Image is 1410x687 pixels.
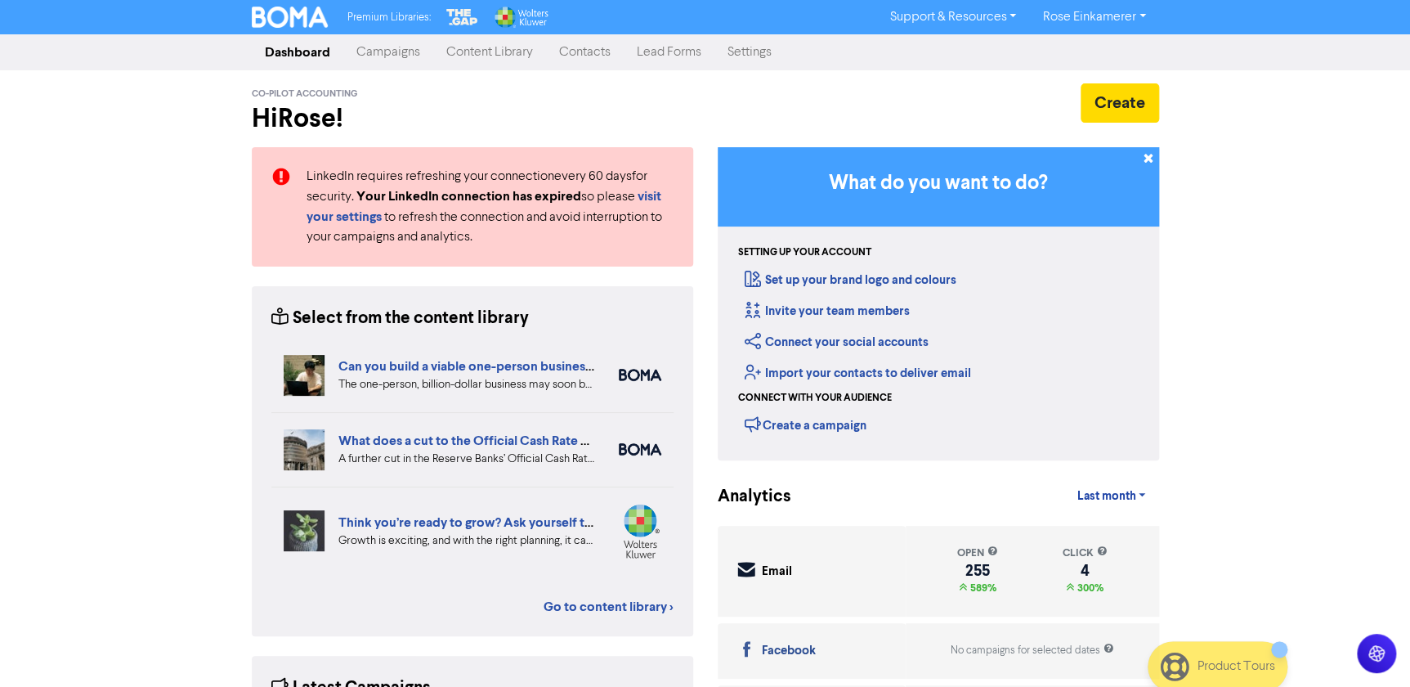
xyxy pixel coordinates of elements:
[718,147,1159,460] div: Getting Started in BOMA
[745,335,929,350] a: Connect your social accounts
[493,7,548,28] img: Wolters Kluwer
[338,358,597,375] a: Can you build a viable one-person business?
[951,643,1114,658] div: No campaigns for selected dates
[1077,489,1135,504] span: Last month
[338,376,594,393] div: The one-person, billion-dollar business may soon become a reality. But what are the pros and cons...
[967,581,996,595] span: 589%
[745,412,866,437] div: Create a campaign
[762,642,816,661] div: Facebook
[745,303,910,319] a: Invite your team members
[738,245,871,260] div: Setting up your account
[252,88,358,100] span: Co-Pilot Accounting
[762,563,792,581] div: Email
[1328,608,1410,687] iframe: Chat Widget
[1074,581,1103,595] span: 300%
[338,451,594,468] div: A further cut in the Reserve Banks’ Official Cash Rate sounds like good news. But what’s the real...
[624,36,714,69] a: Lead Forms
[338,433,721,449] a: What does a cut to the Official Cash Rate mean for your business?
[742,172,1135,195] h3: What do you want to do?
[1081,83,1159,123] button: Create
[876,4,1029,30] a: Support & Resources
[1063,480,1158,513] a: Last month
[619,504,661,559] img: wolters_kluwer
[745,272,956,288] a: Set up your brand logo and colours
[619,369,661,381] img: boma
[1062,564,1107,577] div: 4
[957,564,998,577] div: 255
[338,532,594,550] div: Growth is exciting, and with the right planning, it can be a turning point for your business. Her...
[619,443,661,456] img: boma
[294,167,686,247] div: LinkedIn requires refreshing your connection every 60 days for security. so please to refresh the...
[252,103,693,134] h2: Hi Rose !
[544,597,674,617] a: Go to content library >
[957,546,998,561] div: open
[714,36,785,69] a: Settings
[271,306,529,331] div: Select from the content library
[718,484,771,510] div: Analytics
[433,36,546,69] a: Content Library
[1029,4,1158,30] a: Rose Einkamerer
[1062,546,1107,561] div: click
[546,36,624,69] a: Contacts
[444,7,480,28] img: The Gap
[343,36,433,69] a: Campaigns
[347,12,431,23] span: Premium Libraries:
[745,366,971,381] a: Import your contacts to deliver email
[307,191,661,224] a: visit your settings
[252,36,343,69] a: Dashboard
[338,514,712,531] a: Think you’re ready to grow? Ask yourself these 4 questions first.
[738,391,892,406] div: Connect with your audience
[356,188,581,204] strong: Your LinkedIn connection has expired
[252,7,329,28] img: BOMA Logo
